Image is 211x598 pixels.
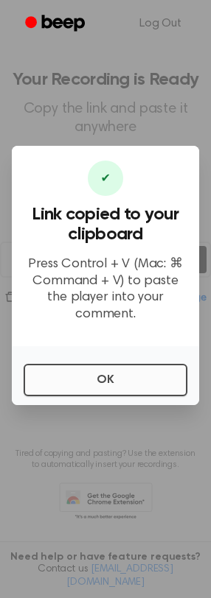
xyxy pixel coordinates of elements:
div: ✔ [88,161,123,196]
h3: Link copied to your clipboard [24,205,187,245]
button: OK [24,364,187,396]
p: Press Control + V (Mac: ⌘ Command + V) to paste the player into your comment. [24,256,187,323]
a: Beep [15,10,98,38]
a: Log Out [125,6,196,41]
